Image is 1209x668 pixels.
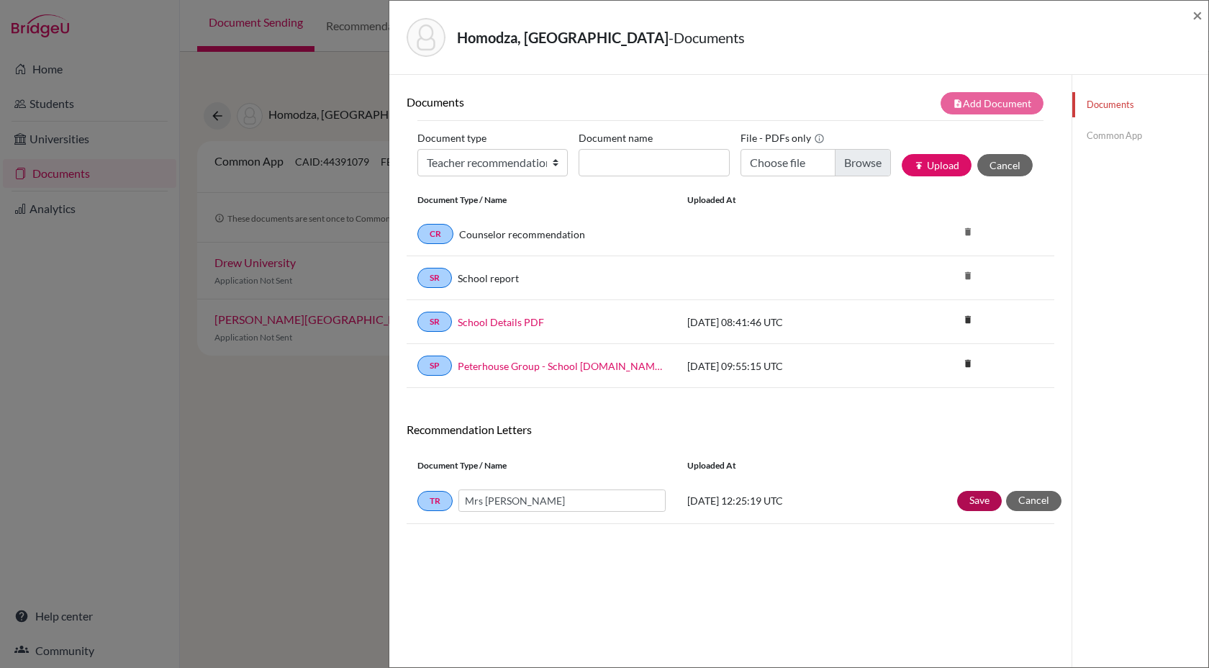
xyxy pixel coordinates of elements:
[957,221,979,243] i: delete
[676,459,892,472] div: Uploaded at
[957,355,979,374] a: delete
[1072,92,1208,117] a: Documents
[669,29,745,46] span: - Documents
[977,154,1033,176] button: Cancel
[417,312,452,332] a: SR
[676,194,892,207] div: Uploaded at
[941,92,1043,114] button: note_addAdd Document
[407,95,730,109] h6: Documents
[741,127,825,149] label: File - PDFs only
[417,491,453,511] a: TR
[957,353,979,374] i: delete
[957,311,979,330] a: delete
[1006,491,1061,511] button: Cancel
[953,99,963,109] i: note_add
[417,224,453,244] a: CR
[1072,123,1208,148] a: Common App
[1192,6,1203,24] button: Close
[676,358,892,374] div: [DATE] 09:55:15 UTC
[957,309,979,330] i: delete
[676,315,892,330] div: [DATE] 08:41:46 UTC
[579,127,653,149] label: Document name
[407,423,1054,436] h6: Recommendation Letters
[457,29,669,46] strong: Homodza, [GEOGRAPHIC_DATA]
[458,315,544,330] a: School Details PDF
[417,268,452,288] a: SR
[687,495,783,507] span: [DATE] 12:25:19 UTC
[902,154,972,176] button: publishUpload
[914,161,924,171] i: publish
[407,459,676,472] div: Document Type / Name
[458,271,519,286] a: School report
[417,127,486,149] label: Document type
[957,265,979,286] i: delete
[458,358,666,374] a: Peterhouse Group - School [DOMAIN_NAME]_wide
[957,491,1002,511] button: Save
[459,227,585,242] a: Counselor recommendation
[1192,4,1203,25] span: ×
[417,356,452,376] a: SP
[407,194,676,207] div: Document Type / Name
